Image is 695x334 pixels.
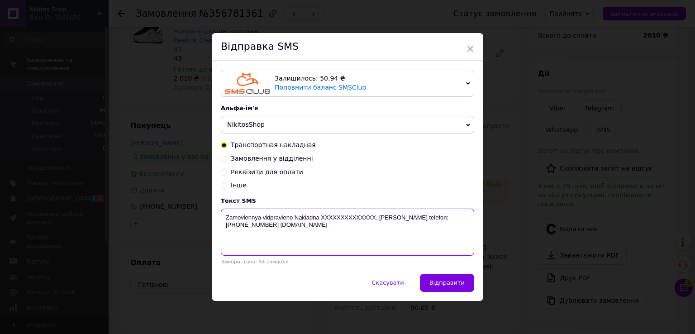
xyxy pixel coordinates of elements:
[275,84,366,91] a: Поповнити баланс SMSClub
[227,121,265,128] span: NikitosShop
[231,168,303,176] span: Реквізити для оплати
[275,74,462,83] div: Залишилось: 50.94 ₴
[231,181,247,189] span: Інше
[221,197,474,204] div: Текст SMS
[221,105,258,111] span: Альфа-ім'я
[212,33,483,61] div: Відправка SMS
[420,274,474,292] button: Відправити
[231,155,313,162] span: Замовлення у відділенні
[231,141,316,148] span: Транспортная накладная
[466,41,474,57] span: ×
[362,274,413,292] button: Скасувати
[371,279,404,286] span: Скасувати
[429,279,465,286] span: Відправити
[221,209,474,256] textarea: Zamovlennya vidpravleno Nakladna XXXXXXXXXXXXXX. [PERSON_NAME] telefon:[PHONE_NUMBER] [DOMAIN_NAME]
[221,259,474,265] div: Використано: 94 символи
